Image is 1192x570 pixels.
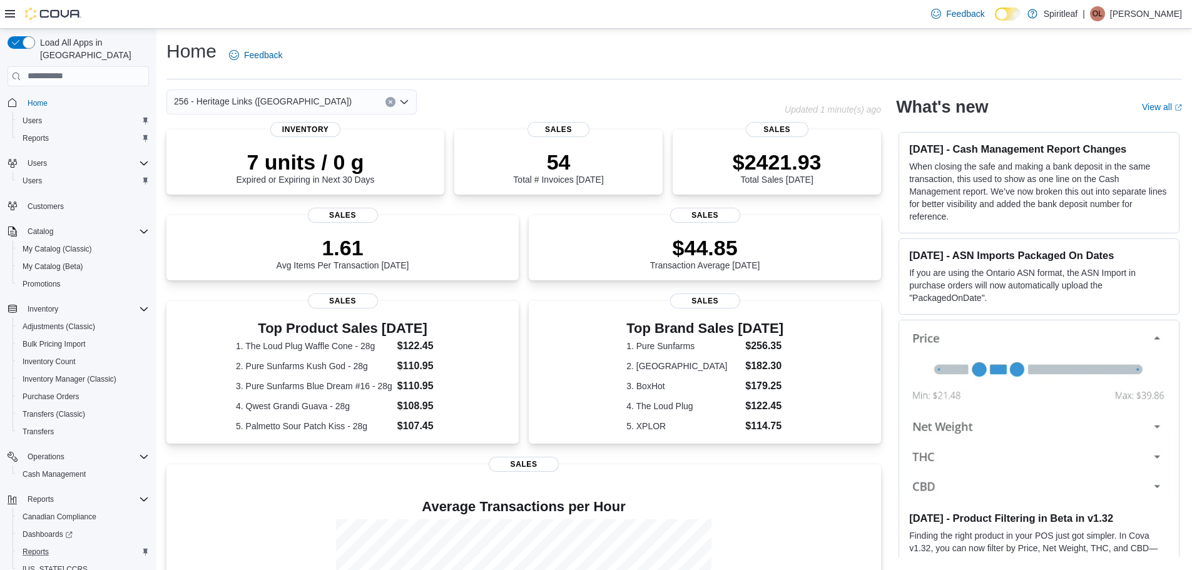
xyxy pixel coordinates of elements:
[18,424,59,439] a: Transfers
[18,467,149,482] span: Cash Management
[1110,6,1182,21] p: [PERSON_NAME]
[995,8,1021,21] input: Dark Mode
[745,359,783,374] dd: $182.30
[23,199,69,214] a: Customers
[909,267,1169,304] p: If you are using the Ontario ASN format, the ASN Import in purchase orders will now automatically...
[277,235,409,270] div: Avg Items Per Transaction [DATE]
[236,400,392,412] dt: 4. Qwest Grandi Guava - 28g
[18,242,149,257] span: My Catalog (Classic)
[277,235,409,260] p: 1.61
[176,499,871,514] h4: Average Transactions per Hour
[13,258,154,275] button: My Catalog (Beta)
[23,176,42,186] span: Users
[18,319,100,334] a: Adjustments (Classic)
[18,509,101,524] a: Canadian Compliance
[23,449,69,464] button: Operations
[399,97,409,107] button: Open list of options
[626,380,740,392] dt: 3. BoxHot
[18,354,81,369] a: Inventory Count
[909,512,1169,524] h3: [DATE] - Product Filtering in Beta in v1.32
[23,302,63,317] button: Inventory
[18,113,47,128] a: Users
[13,275,154,293] button: Promotions
[18,372,149,387] span: Inventory Manager (Classic)
[23,244,92,254] span: My Catalog (Classic)
[745,419,783,434] dd: $114.75
[513,150,603,175] p: 54
[23,357,76,367] span: Inventory Count
[1142,102,1182,112] a: View allExternal link
[13,388,154,405] button: Purchase Orders
[3,448,154,466] button: Operations
[909,143,1169,155] h3: [DATE] - Cash Management Report Changes
[18,544,54,559] a: Reports
[23,96,53,111] a: Home
[28,98,48,108] span: Home
[236,340,392,352] dt: 1. The Loud Plug Waffle Cone - 28g
[23,262,83,272] span: My Catalog (Beta)
[18,173,47,188] a: Users
[3,223,154,240] button: Catalog
[18,277,66,292] a: Promotions
[18,131,54,146] a: Reports
[13,526,154,543] a: Dashboards
[18,389,149,404] span: Purchase Orders
[13,240,154,258] button: My Catalog (Classic)
[28,452,64,462] span: Operations
[626,340,740,352] dt: 1. Pure Sunfarms
[23,409,85,419] span: Transfers (Classic)
[166,39,216,64] h1: Home
[23,529,73,539] span: Dashboards
[25,8,81,20] img: Cova
[1044,6,1077,21] p: Spiritleaf
[18,527,78,542] a: Dashboards
[397,379,449,394] dd: $110.95
[650,235,760,270] div: Transaction Average [DATE]
[896,97,988,117] h2: What's new
[18,544,149,559] span: Reports
[270,122,340,137] span: Inventory
[13,130,154,147] button: Reports
[23,392,79,402] span: Purchase Orders
[23,224,149,239] span: Catalog
[397,419,449,434] dd: $107.45
[3,94,154,112] button: Home
[13,423,154,440] button: Transfers
[733,150,822,175] p: $2421.93
[18,407,90,422] a: Transfers (Classic)
[18,372,121,387] a: Inventory Manager (Classic)
[174,94,352,109] span: 256 - Heritage Links ([GEOGRAPHIC_DATA])
[13,353,154,370] button: Inventory Count
[23,279,61,289] span: Promotions
[236,321,449,336] h3: Top Product Sales [DATE]
[745,379,783,394] dd: $179.25
[626,420,740,432] dt: 5. XPLOR
[18,277,149,292] span: Promotions
[236,420,392,432] dt: 5. Palmetto Sour Patch Kiss - 28g
[13,335,154,353] button: Bulk Pricing Import
[3,300,154,318] button: Inventory
[13,112,154,130] button: Users
[18,527,149,542] span: Dashboards
[23,492,149,507] span: Reports
[23,133,49,143] span: Reports
[513,150,603,185] div: Total # Invoices [DATE]
[13,466,154,483] button: Cash Management
[18,389,84,404] a: Purchase Orders
[946,8,984,20] span: Feedback
[23,427,54,437] span: Transfers
[626,400,740,412] dt: 4. The Loud Plug
[35,36,149,61] span: Load All Apps in [GEOGRAPHIC_DATA]
[650,235,760,260] p: $44.85
[13,318,154,335] button: Adjustments (Classic)
[244,49,282,61] span: Feedback
[909,160,1169,223] p: When closing the safe and making a bank deposit in the same transaction, this used to show as one...
[18,337,149,352] span: Bulk Pricing Import
[23,449,149,464] span: Operations
[23,492,59,507] button: Reports
[733,150,822,185] div: Total Sales [DATE]
[28,226,53,237] span: Catalog
[18,259,149,274] span: My Catalog (Beta)
[18,113,149,128] span: Users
